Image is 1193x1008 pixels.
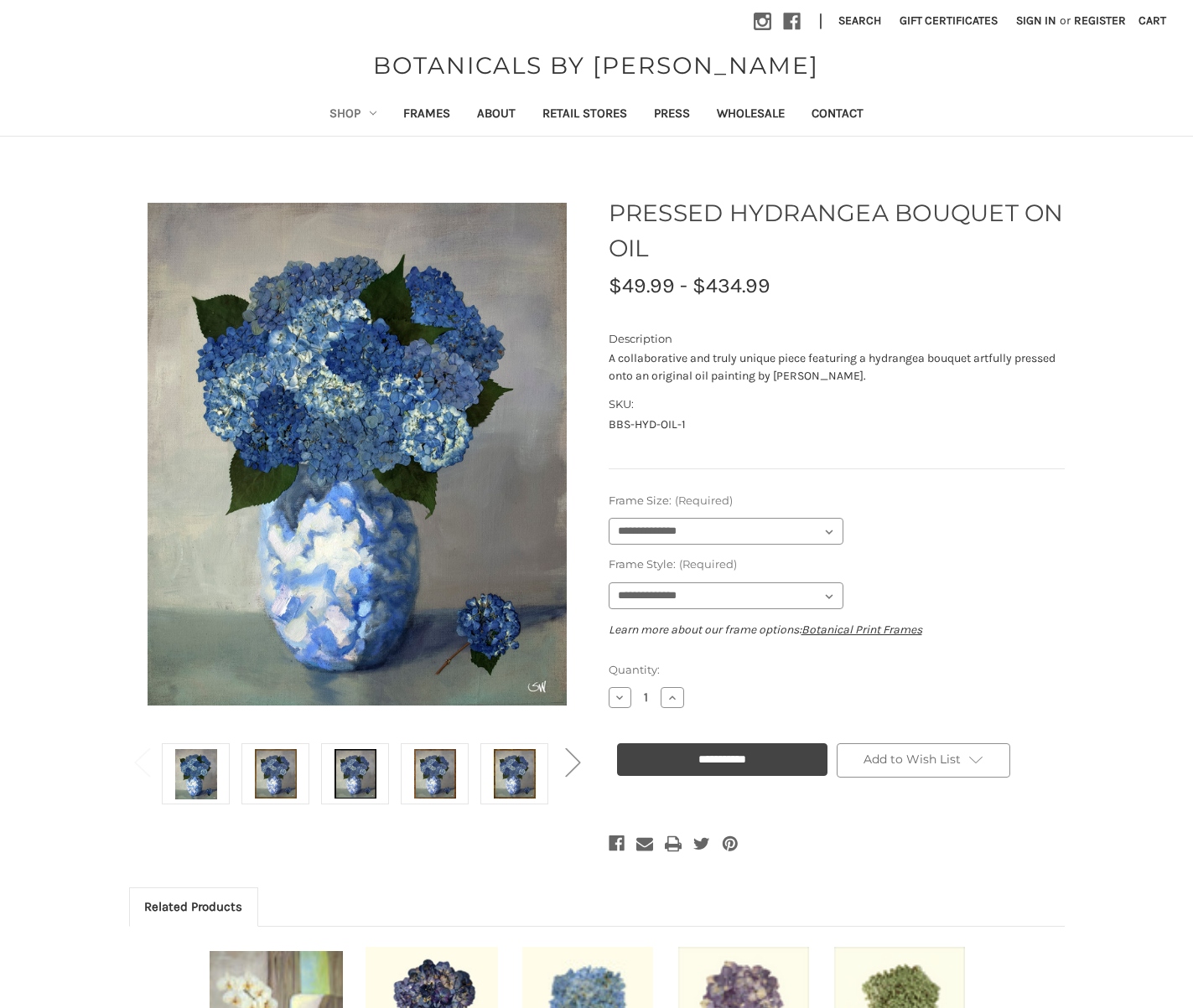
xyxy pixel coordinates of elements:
a: Frames [390,95,464,136]
a: Contact [798,95,877,136]
div: A collaborative and truly unique piece featuring a hydrangea bouquet artfully pressed onto an ori... [609,349,1065,385]
a: Related Products [130,888,258,925]
span: Cart [1139,13,1166,28]
span: Add to Wish List [864,752,961,767]
span: $49.99 - $434.99 [609,273,770,297]
label: Frame Style: [609,556,1065,573]
dt: Description [609,331,1061,348]
img: Burlewood Frame [414,746,456,802]
h1: PRESSED HYDRANGEA BOUQUET ON OIL [609,195,1065,266]
img: Unframed [148,178,567,730]
small: (Required) [679,557,737,571]
a: Shop [316,95,390,136]
p: Learn more about our frame options: [609,621,1065,638]
a: Press [641,95,703,136]
a: Add to Wish List [837,743,1011,778]
span: or [1058,12,1072,29]
button: Go to slide 2 of 2 [556,736,589,787]
dt: SKU: [609,396,1061,413]
img: Unframed [175,746,217,802]
a: About [464,95,529,136]
small: (Required) [675,494,733,507]
img: Gold Bamboo Frame [494,746,536,802]
a: BOTANICALS BY [PERSON_NAME] [365,48,827,83]
a: Botanical Print Frames [801,623,922,637]
a: Print [665,832,682,856]
label: Frame Size: [609,493,1065,509]
a: Wholesale [703,95,798,136]
label: Quantity: [609,662,1065,679]
img: Black Frame [335,746,376,802]
li: | [812,8,829,35]
a: Retail Stores [529,95,641,136]
img: Antique Gold Frame [255,746,297,802]
dd: BBS-HYD-OIL-1 [609,416,1065,433]
button: Go to slide 2 of 2 [125,736,158,787]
